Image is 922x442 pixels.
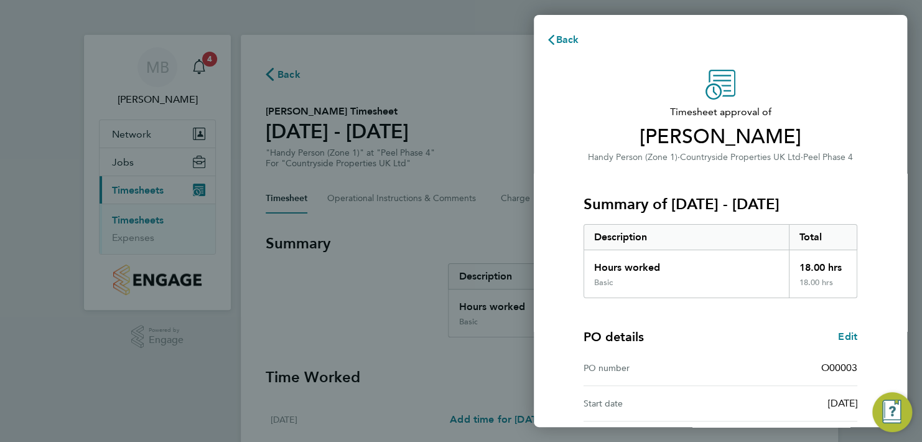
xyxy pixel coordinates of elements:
[789,225,857,250] div: Total
[584,105,857,120] span: Timesheet approval of
[534,27,592,52] button: Back
[584,224,857,298] div: Summary of 18 - 24 Aug 2025
[821,362,857,374] span: O00003
[584,396,720,411] div: Start date
[584,225,789,250] div: Description
[789,250,857,278] div: 18.00 hrs
[720,396,857,411] div: [DATE]
[584,328,644,346] h4: PO details
[584,125,857,149] span: [PERSON_NAME]
[678,152,680,162] span: ·
[803,152,853,162] span: Peel Phase 4
[789,278,857,298] div: 18.00 hrs
[556,34,579,45] span: Back
[584,360,720,375] div: PO number
[680,152,801,162] span: Countryside Properties UK Ltd
[838,329,857,344] a: Edit
[801,152,803,162] span: ·
[594,278,613,288] div: Basic
[588,152,678,162] span: Handy Person (Zone 1)
[838,331,857,342] span: Edit
[584,250,789,278] div: Hours worked
[872,392,912,432] button: Engage Resource Center
[584,194,857,214] h3: Summary of [DATE] - [DATE]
